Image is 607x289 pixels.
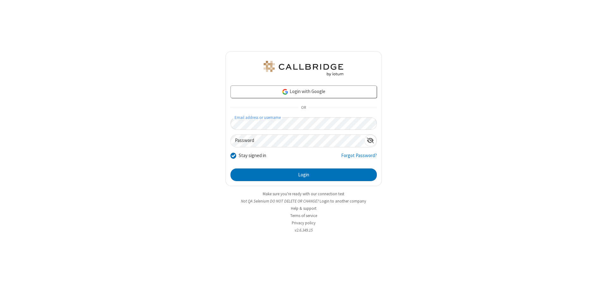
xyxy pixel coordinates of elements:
a: Terms of service [290,213,317,218]
div: Show password [364,135,377,146]
input: Password [231,135,364,147]
a: Make sure you're ready with our connection test [263,191,344,197]
a: Forgot Password? [341,152,377,164]
li: Not QA Selenium DO NOT DELETE OR CHANGE? [225,198,382,204]
a: Help & support [291,206,316,211]
span: OR [298,103,309,112]
li: v2.6.349.15 [225,227,382,233]
img: QA Selenium DO NOT DELETE OR CHANGE [262,61,345,76]
label: Stay signed in [239,152,266,159]
a: Login with Google [230,86,377,98]
button: Login to another company [320,198,366,204]
input: Email address or username [230,117,377,130]
button: Login [230,168,377,181]
a: Privacy policy [292,220,316,226]
img: google-icon.png [282,88,289,95]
